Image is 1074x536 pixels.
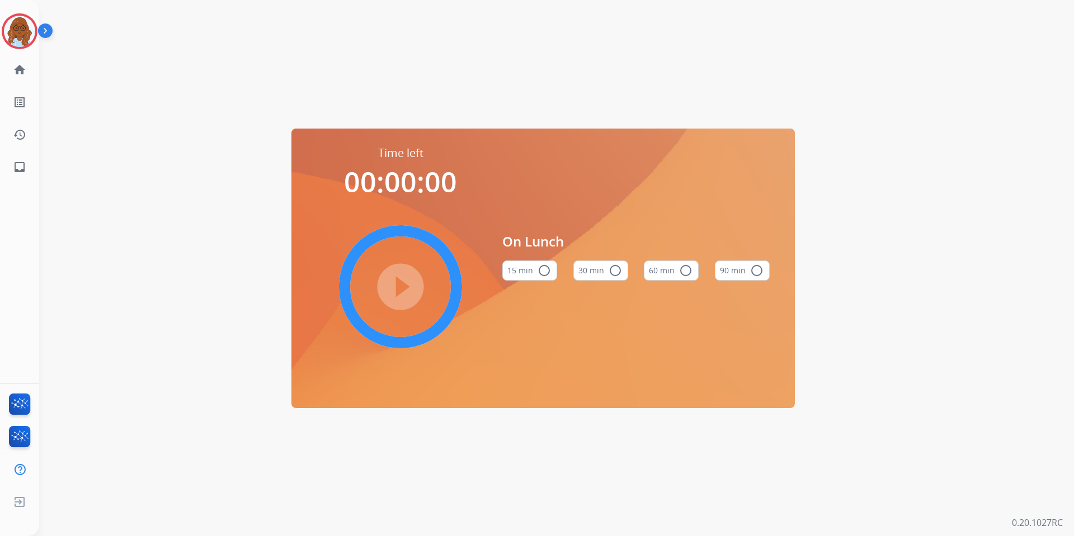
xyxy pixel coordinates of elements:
mat-icon: history [13,128,26,141]
button: 15 min [502,260,557,281]
mat-icon: radio_button_unchecked [679,264,693,277]
mat-icon: radio_button_unchecked [538,264,551,277]
span: On Lunch [502,231,770,252]
mat-icon: inbox [13,160,26,174]
button: 90 min [715,260,770,281]
button: 30 min [573,260,628,281]
p: 0.20.1027RC [1012,516,1063,529]
img: avatar [4,16,35,47]
button: 60 min [644,260,699,281]
mat-icon: radio_button_unchecked [609,264,622,277]
mat-icon: list_alt [13,96,26,109]
mat-icon: home [13,63,26,77]
mat-icon: radio_button_unchecked [750,264,764,277]
span: 00:00:00 [344,163,457,201]
span: Time left [378,145,423,161]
